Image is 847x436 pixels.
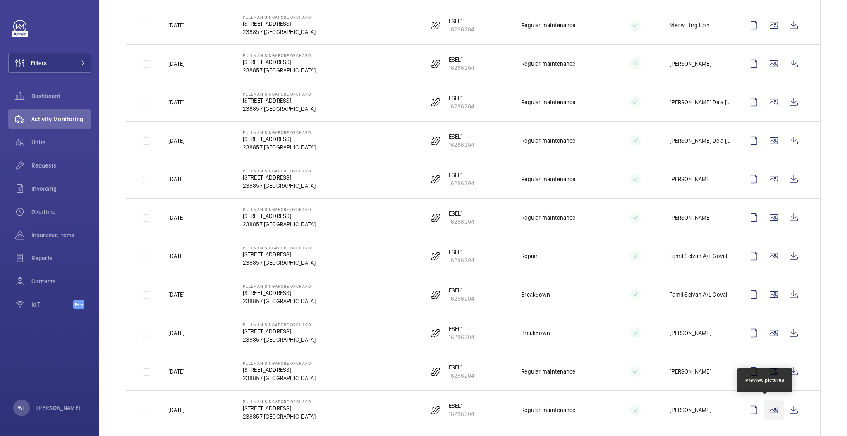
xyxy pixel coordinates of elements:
p: [STREET_ADDRESS] [243,404,316,412]
p: Pullman Singapore Orchard [243,245,316,250]
p: [PERSON_NAME] [670,213,711,222]
p: [PERSON_NAME] [670,406,711,414]
p: Regular maintenance [521,21,575,29]
p: ESEL1 [449,248,474,256]
p: [STREET_ADDRESS] [243,173,316,182]
p: Pullman Singapore Orchard [243,361,316,366]
p: Breakdown [521,329,550,337]
p: Regular maintenance [521,213,575,222]
span: Contacts [31,277,91,285]
p: Regular maintenance [521,98,575,106]
p: Breakdown [521,290,550,299]
p: 16286204 [449,371,474,380]
img: escalator.svg [431,251,440,261]
p: 238857 [GEOGRAPHIC_DATA] [243,28,316,36]
p: Pullman Singapore Orchard [243,322,316,327]
p: Pullman Singapore Orchard [243,284,316,289]
p: [DATE] [168,60,184,68]
p: 16286204 [449,179,474,187]
p: 16286204 [449,295,474,303]
p: [DATE] [168,137,184,145]
p: 238857 [GEOGRAPHIC_DATA] [243,259,316,267]
p: Regular maintenance [521,367,575,376]
p: Tamil Selvan A/L Goval [670,252,727,260]
p: Repair [521,252,538,260]
span: Activity Monitoring [31,115,91,123]
p: Pullman Singapore Orchard [243,399,316,404]
p: Pullman Singapore Orchard [243,207,316,212]
img: escalator.svg [431,290,440,299]
p: 238857 [GEOGRAPHIC_DATA] [243,182,316,190]
p: Regular maintenance [521,60,575,68]
p: [DATE] [168,21,184,29]
p: 238857 [GEOGRAPHIC_DATA] [243,143,316,151]
p: 16286204 [449,25,474,34]
p: [PERSON_NAME] [670,367,711,376]
p: ESEL1 [449,171,474,179]
p: [DATE] [168,175,184,183]
p: [PERSON_NAME] [36,404,81,412]
p: 238857 [GEOGRAPHIC_DATA] [243,412,316,421]
p: [PERSON_NAME] Dela [PERSON_NAME] [670,98,731,106]
p: [DATE] [168,290,184,299]
img: escalator.svg [431,405,440,415]
p: [STREET_ADDRESS] [243,58,316,66]
p: 238857 [GEOGRAPHIC_DATA] [243,105,316,113]
p: Pullman Singapore Orchard [243,91,316,96]
p: [DATE] [168,98,184,106]
p: 238857 [GEOGRAPHIC_DATA] [243,66,316,74]
span: Units [31,138,91,146]
p: ESEL1 [449,55,474,64]
p: [STREET_ADDRESS] [243,96,316,105]
p: [DATE] [168,367,184,376]
span: Insurance items [31,231,91,239]
p: 16286204 [449,218,474,226]
p: Pullman Singapore Orchard [243,168,316,173]
p: ESEL1 [449,402,474,410]
p: 16286204 [449,102,474,110]
img: escalator.svg [431,136,440,146]
p: [STREET_ADDRESS] [243,289,316,297]
img: escalator.svg [431,213,440,223]
p: [DATE] [168,213,184,222]
p: [STREET_ADDRESS] [243,327,316,335]
p: 16286204 [449,64,474,72]
span: Reports [31,254,91,262]
p: 238857 [GEOGRAPHIC_DATA] [243,220,316,228]
p: ESEL1 [449,132,474,141]
img: escalator.svg [431,59,440,69]
p: [STREET_ADDRESS] [243,135,316,143]
p: [DATE] [168,329,184,337]
span: IoT [31,300,73,309]
p: Pullman Singapore Orchard [243,53,316,58]
span: Beta [73,300,84,309]
p: [PERSON_NAME] Dela [PERSON_NAME] [670,137,731,145]
p: [PERSON_NAME] [670,175,711,183]
p: 16286204 [449,410,474,418]
p: Regular maintenance [521,175,575,183]
p: 16286204 [449,141,474,149]
img: escalator.svg [431,97,440,107]
p: Meow Ling Hon [670,21,709,29]
p: [PERSON_NAME] [670,329,711,337]
img: escalator.svg [431,20,440,30]
span: Filters [31,59,47,67]
p: [DATE] [168,406,184,414]
p: ESEL1 [449,17,474,25]
p: [STREET_ADDRESS] [243,212,316,220]
p: WL [18,404,25,412]
p: 16286204 [449,333,474,341]
img: escalator.svg [431,328,440,338]
p: ESEL1 [449,325,474,333]
div: Preview pictures [745,376,784,384]
span: Dashboard [31,92,91,100]
p: [DATE] [168,252,184,260]
p: Tamil Selvan A/L Goval [670,290,727,299]
span: Invoicing [31,184,91,193]
p: [STREET_ADDRESS] [243,366,316,374]
p: [PERSON_NAME] [670,60,711,68]
p: ESEL1 [449,209,474,218]
p: 238857 [GEOGRAPHIC_DATA] [243,374,316,382]
p: 238857 [GEOGRAPHIC_DATA] [243,335,316,344]
p: [STREET_ADDRESS] [243,250,316,259]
